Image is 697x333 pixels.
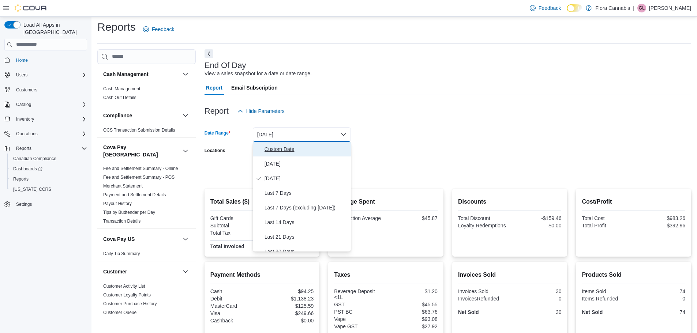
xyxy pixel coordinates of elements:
div: $249.66 [263,310,314,316]
h2: Total Sales ($) [210,197,314,206]
div: InvoicesRefunded [458,296,508,302]
span: Operations [13,129,87,138]
button: [US_STATE] CCRS [7,184,90,194]
span: Customer Purchase History [103,301,157,307]
span: Settings [16,201,32,207]
span: Fee and Settlement Summary - POS [103,174,175,180]
span: Home [16,57,28,63]
div: $1.20 [387,288,438,294]
button: Hide Parameters [235,104,288,118]
span: [US_STATE] CCRS [13,186,51,192]
div: Cova Pay US [97,249,196,261]
span: Hide Parameters [246,107,285,115]
span: Payout History [103,201,132,207]
button: Canadian Compliance [7,154,90,164]
div: -$159.46 [511,215,561,221]
span: Payment and Settlement Details [103,192,166,198]
div: Customer [97,282,196,329]
span: Report [206,80,222,95]
a: Reports [10,175,31,183]
div: $45.87 [387,215,438,221]
h3: Customer [103,268,127,275]
span: Customer Activity List [103,283,145,289]
h3: Cash Management [103,71,149,78]
span: Customer Queue [103,310,136,315]
div: $45.55 [387,302,438,307]
button: Cash Management [181,70,190,79]
button: Customer [181,267,190,276]
button: Home [1,55,90,65]
div: $0.00 [511,223,561,228]
label: Locations [205,148,225,154]
div: Beverage Deposit <1L [334,288,384,300]
p: | [633,4,634,12]
span: Last 21 Days [265,232,348,241]
span: [DATE] [265,159,348,168]
span: [DATE] [265,174,348,183]
div: Invoices Sold [458,288,508,294]
a: Canadian Compliance [10,154,59,163]
a: Merchant Statement [103,183,143,189]
strong: Net Sold [458,309,479,315]
span: Inventory [13,115,87,124]
div: 74 [635,288,685,294]
h2: Payment Methods [210,270,314,279]
span: Merchant Statement [103,183,143,189]
div: Total Tax [210,230,261,236]
h2: Taxes [334,270,438,279]
span: Customers [13,85,87,94]
div: 30 [511,309,561,315]
button: Operations [1,129,90,139]
button: Inventory [13,115,37,124]
a: Cash Out Details [103,95,136,100]
span: Feedback [152,26,174,33]
button: Reports [7,174,90,184]
a: Dashboards [7,164,90,174]
a: Tips by Budtender per Day [103,210,155,215]
span: Users [16,72,27,78]
div: $63.76 [387,309,438,315]
span: Custom Date [265,145,348,154]
div: $94.25 [263,288,314,294]
span: Dashboards [13,166,42,172]
div: Loyalty Redemptions [458,223,508,228]
div: $1,138.23 [263,296,314,302]
div: PST BC [334,309,384,315]
a: Customer Activity List [103,284,145,289]
button: Operations [13,129,41,138]
h3: Cova Pay US [103,235,135,243]
a: Dashboards [10,164,45,173]
h3: Report [205,107,229,116]
span: Feedback [539,4,561,12]
div: Compliance [97,126,196,137]
span: Canadian Compliance [10,154,87,163]
button: Reports [13,144,34,153]
h2: Products Sold [582,270,685,279]
span: Reports [13,144,87,153]
p: [PERSON_NAME] [649,4,691,12]
a: Fee and Settlement Summary - Online [103,166,178,171]
h2: Discounts [458,197,562,206]
span: Home [13,56,87,65]
span: Canadian Compliance [13,156,56,162]
div: 0 [511,296,561,302]
p: Flora Cannabis [595,4,630,12]
a: Fee and Settlement Summary - POS [103,175,175,180]
div: Gift Cards [210,215,261,221]
span: GL [639,4,645,12]
span: Catalog [13,100,87,109]
span: Transaction Details [103,218,140,224]
a: OCS Transaction Submission Details [103,128,175,133]
h3: End Of Day [205,61,246,70]
a: Home [13,56,31,65]
a: Customer Purchase History [103,301,157,306]
span: Last 7 Days [265,189,348,197]
div: Subtotal [210,223,261,228]
span: Last 7 Days (excluding [DATE]) [265,203,348,212]
div: 30 [511,288,561,294]
div: Total Discount [458,215,508,221]
h1: Reports [97,20,136,34]
button: Customer [103,268,180,275]
span: Email Subscription [231,80,278,95]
